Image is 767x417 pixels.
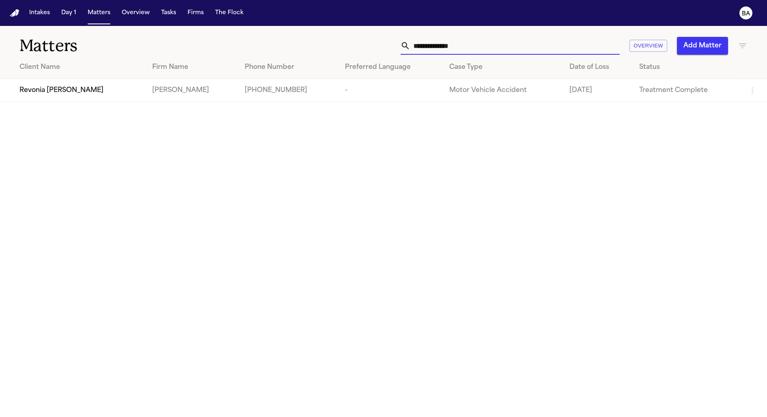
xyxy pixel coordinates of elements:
[629,40,667,52] button: Overview
[212,6,247,20] button: The Flock
[10,9,19,17] img: Finch Logo
[449,62,556,72] div: Case Type
[158,6,179,20] button: Tasks
[338,79,443,102] td: -
[19,36,231,56] h1: Matters
[345,62,436,72] div: Preferred Language
[10,9,19,17] a: Home
[118,6,153,20] button: Overview
[245,62,332,72] div: Phone Number
[677,37,728,55] button: Add Matter
[443,79,563,102] td: Motor Vehicle Accident
[19,62,139,72] div: Client Name
[184,6,207,20] button: Firms
[633,79,741,102] td: Treatment Complete
[639,62,735,72] div: Status
[84,6,114,20] button: Matters
[563,79,633,102] td: [DATE]
[19,86,103,95] span: Revonia [PERSON_NAME]
[146,79,238,102] td: [PERSON_NAME]
[26,6,53,20] button: Intakes
[152,62,232,72] div: Firm Name
[238,79,338,102] td: [PHONE_NUMBER]
[569,62,626,72] div: Date of Loss
[58,6,80,20] button: Day 1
